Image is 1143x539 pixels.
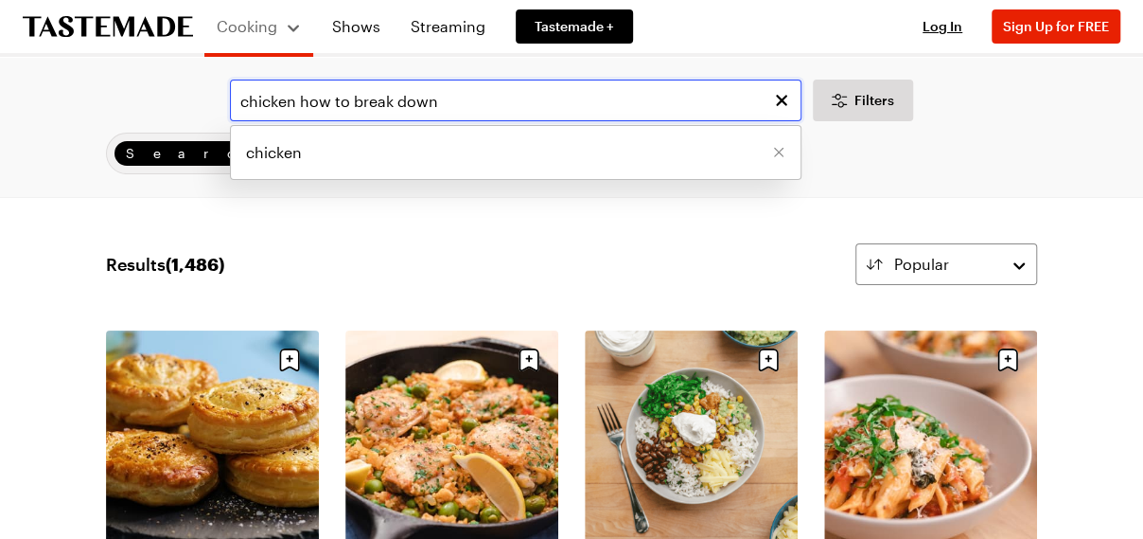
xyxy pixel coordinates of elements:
button: Remove [object Object] [772,146,785,159]
button: Log In [905,17,980,36]
button: Clear search [771,90,792,111]
a: Tastemade + [516,9,633,44]
button: Save recipe [511,342,547,378]
button: Save recipe [750,342,786,378]
a: To Tastemade Home Page [23,16,193,38]
span: chicken [246,141,302,164]
span: Filters [854,91,894,110]
span: Sign Up for FREE [1003,18,1109,34]
span: Cooking [217,17,277,35]
button: Sign Up for FREE [992,9,1120,44]
span: ( 1,486 ) [166,254,224,275]
span: Tastemade + [535,17,614,36]
button: Desktop filters [813,80,913,121]
span: Popular [894,253,949,276]
span: Results [106,251,224,278]
button: Save recipe [990,342,1026,378]
span: Search: chicken [126,143,523,164]
button: Cooking [216,8,302,45]
button: Popular [855,243,1037,285]
button: Save recipe [272,342,308,378]
span: Log In [923,18,962,34]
